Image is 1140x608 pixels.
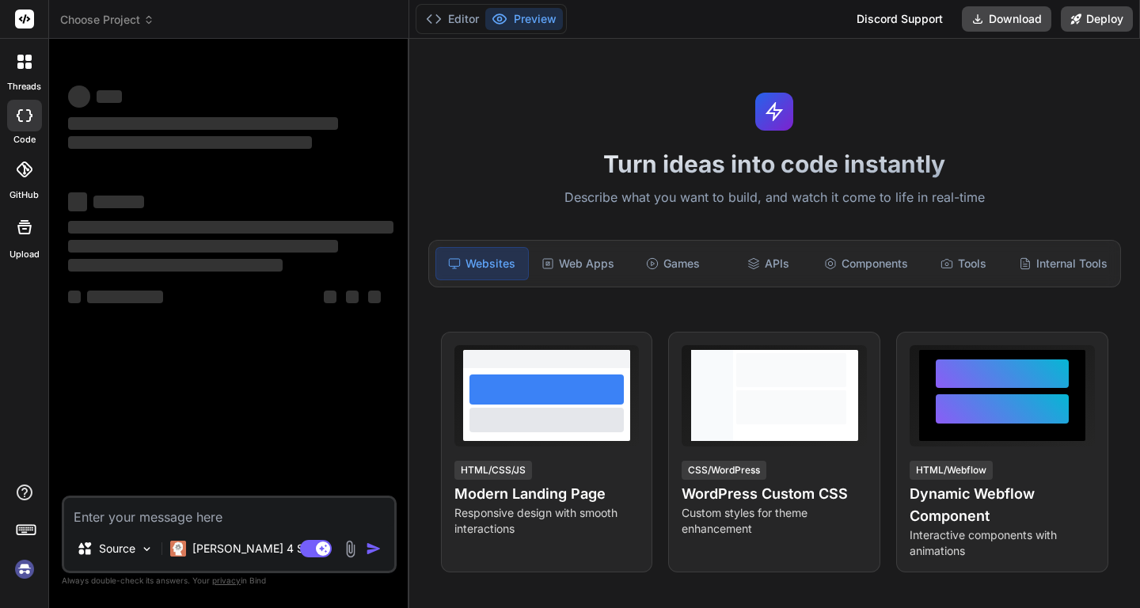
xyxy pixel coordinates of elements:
span: ‌ [87,291,163,303]
label: Upload [9,248,40,261]
span: ‌ [97,90,122,103]
p: Describe what you want to build, and watch it come to life in real-time [419,188,1130,208]
span: ‌ [68,240,338,253]
div: Tools [918,247,1009,280]
p: Source [99,541,135,557]
img: signin [11,556,38,583]
span: ‌ [324,291,336,303]
div: Components [818,247,914,280]
p: Responsive design with smooth interactions [454,505,640,537]
h4: Dynamic Webflow Component [910,483,1095,527]
div: CSS/WordPress [682,461,766,480]
p: Interactive components with animations [910,527,1095,559]
span: ‌ [68,192,87,211]
button: Deploy [1061,6,1133,32]
p: Custom styles for theme enhancement [682,505,867,537]
span: ‌ [68,221,393,234]
div: Discord Support [847,6,952,32]
span: ‌ [93,196,144,208]
span: privacy [212,576,241,585]
span: Choose Project [60,12,154,28]
p: [PERSON_NAME] 4 S.. [192,541,310,557]
span: ‌ [68,117,338,130]
img: icon [366,541,382,557]
span: ‌ [346,291,359,303]
label: code [13,133,36,146]
span: ‌ [368,291,381,303]
span: ‌ [68,259,283,272]
div: Web Apps [532,247,624,280]
button: Download [962,6,1051,32]
span: ‌ [68,136,312,149]
label: threads [7,80,41,93]
span: ‌ [68,85,90,108]
div: HTML/CSS/JS [454,461,532,480]
div: Websites [435,247,529,280]
img: Claude 4 Sonnet [170,541,186,557]
div: APIs [722,247,814,280]
div: Games [627,247,719,280]
img: Pick Models [140,542,154,556]
button: Editor [420,8,485,30]
img: attachment [341,540,359,558]
div: Internal Tools [1013,247,1114,280]
h4: WordPress Custom CSS [682,483,867,505]
h4: Modern Landing Page [454,483,640,505]
span: ‌ [68,291,81,303]
button: Preview [485,8,563,30]
p: Always double-check its answers. Your in Bind [62,573,397,588]
label: GitHub [9,188,39,202]
div: HTML/Webflow [910,461,993,480]
h1: Turn ideas into code instantly [419,150,1130,178]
